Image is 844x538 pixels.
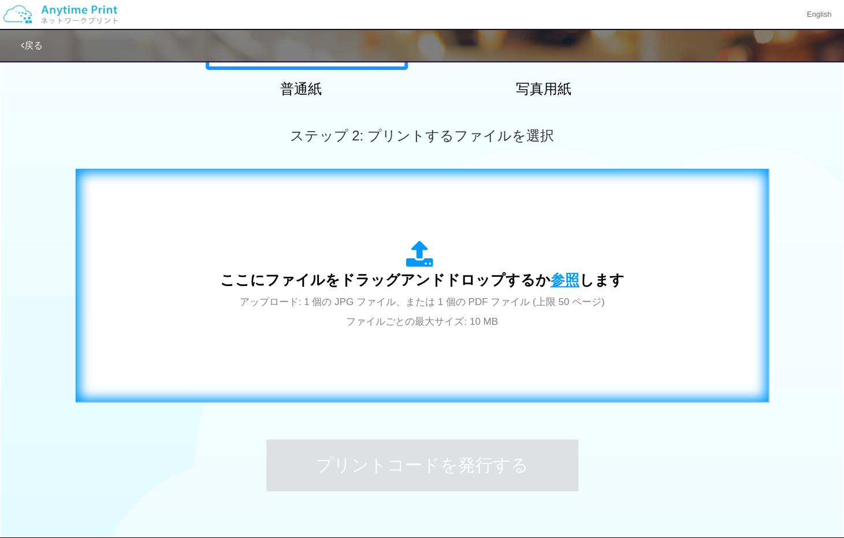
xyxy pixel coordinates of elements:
[21,40,43,50] a: 戻る
[240,296,605,327] span: アップロード: 1 個の JPG ファイル、または 1 個の PDF ファイル (上限 50 ページ) ファイルごとの最大サイズ: 10 MB
[200,81,402,97] h2: 普通紙
[551,272,579,288] span: 参照
[220,272,624,288] span: ここにファイルをドラッグアンドドロップするか します
[266,439,578,491] button: プリントコードを発行する
[290,128,553,143] span: ステップ 2: プリントするファイルを選択
[443,81,645,97] h2: 写真用紙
